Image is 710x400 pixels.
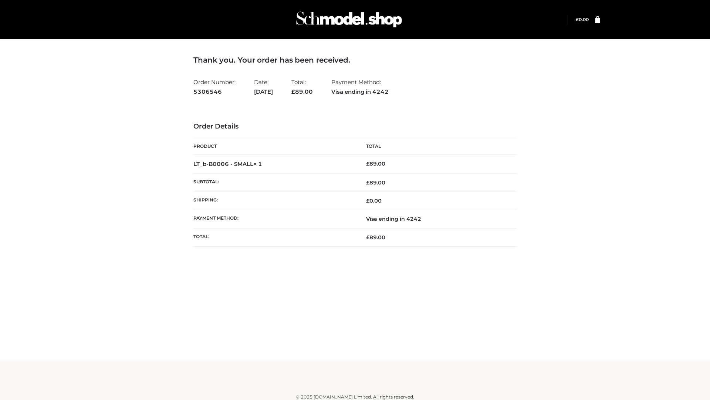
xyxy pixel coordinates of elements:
[254,76,273,98] li: Date:
[193,160,262,167] strong: LT_b-B0006 - SMALL
[193,173,355,191] th: Subtotal:
[193,56,517,64] h3: Thank you. Your order has been received.
[253,160,262,167] strong: × 1
[366,234,369,241] span: £
[291,88,295,95] span: £
[291,76,313,98] li: Total:
[366,179,369,186] span: £
[576,17,589,22] bdi: 0.00
[294,5,405,34] img: Schmodel Admin 964
[576,17,589,22] a: £0.00
[193,138,355,155] th: Product
[193,76,236,98] li: Order Number:
[366,179,385,186] span: 89.00
[193,87,236,97] strong: 5306546
[355,210,517,228] td: Visa ending in 4242
[331,87,389,97] strong: Visa ending in 4242
[193,123,517,131] h3: Order Details
[355,138,517,155] th: Total
[366,160,385,167] bdi: 89.00
[366,160,369,167] span: £
[366,197,369,204] span: £
[366,234,385,241] span: 89.00
[254,87,273,97] strong: [DATE]
[576,17,579,22] span: £
[366,197,382,204] bdi: 0.00
[193,210,355,228] th: Payment method:
[291,88,313,95] span: 89.00
[331,76,389,98] li: Payment Method:
[193,192,355,210] th: Shipping:
[193,228,355,246] th: Total:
